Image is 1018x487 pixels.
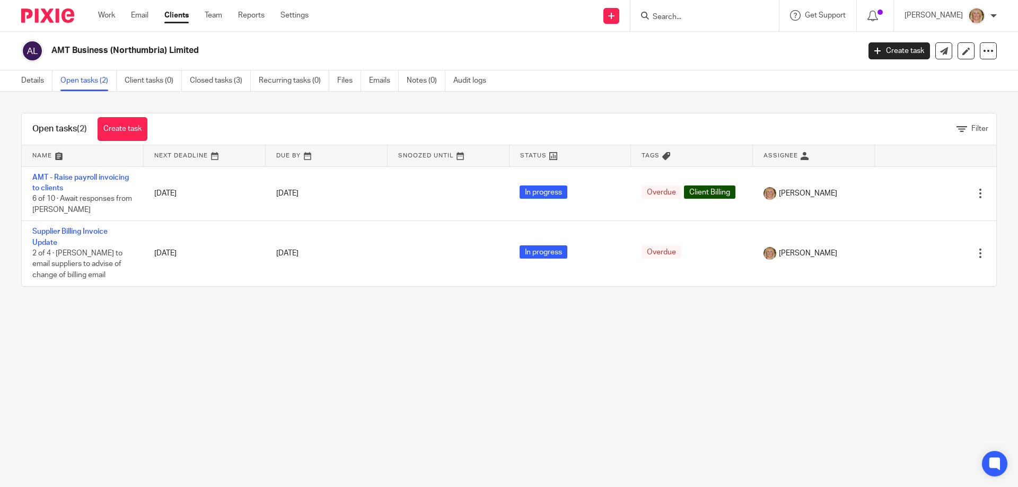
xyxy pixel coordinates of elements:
span: In progress [520,185,567,199]
span: 2 of 4 · [PERSON_NAME] to email suppliers to advise of change of billing email [32,250,122,279]
span: [PERSON_NAME] [779,188,837,199]
span: [DATE] [276,190,299,197]
a: Work [98,10,115,21]
span: Get Support [805,12,846,19]
a: Audit logs [453,70,494,91]
span: Overdue [642,185,681,199]
a: Create task [868,42,930,59]
h1: Open tasks [32,123,87,135]
span: [PERSON_NAME] [779,248,837,259]
a: Create task [98,117,147,141]
img: JW%20photo.JPG [763,187,776,200]
a: Clients [164,10,189,21]
img: JW%20photo.JPG [968,7,985,24]
a: Closed tasks (3) [190,70,251,91]
a: Notes (0) [407,70,445,91]
p: [PERSON_NAME] [905,10,963,21]
span: Snoozed Until [398,153,454,158]
a: Supplier Billing Invoice Update [32,228,108,246]
img: JW%20photo.JPG [763,247,776,260]
span: In progress [520,245,567,259]
span: Filter [971,125,988,132]
a: Email [131,10,148,21]
a: Settings [280,10,309,21]
span: [DATE] [276,250,299,257]
a: Open tasks (2) [60,70,117,91]
td: [DATE] [144,166,266,221]
span: (2) [77,125,87,133]
a: Emails [369,70,399,91]
img: svg%3E [21,40,43,62]
a: Team [205,10,222,21]
a: Reports [238,10,265,21]
span: Status [520,153,547,158]
a: Files [337,70,361,91]
a: Recurring tasks (0) [259,70,329,91]
input: Search [652,13,747,22]
img: Pixie [21,8,74,23]
a: AMT - Raise payroll invoicing to clients [32,174,129,192]
span: Overdue [642,245,681,259]
a: Details [21,70,52,91]
h2: AMT Business (Northumbria) Limited [51,45,692,56]
span: 6 of 10 · Await responses from [PERSON_NAME] [32,195,132,214]
span: Client Billing [684,185,735,199]
a: Client tasks (0) [125,70,182,91]
span: Tags [642,153,660,158]
td: [DATE] [144,221,266,286]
